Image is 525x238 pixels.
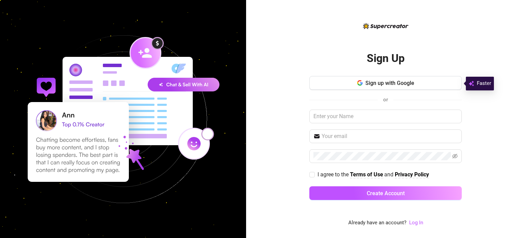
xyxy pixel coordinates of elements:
img: logo-BBDzfeDw.svg [363,23,408,29]
strong: Terms of Use [350,171,383,178]
strong: Privacy Policy [395,171,429,178]
span: Create Account [367,190,405,197]
a: Log In [409,219,423,227]
button: Create Account [309,186,462,200]
span: Faster [477,79,491,88]
a: Log In [409,220,423,226]
a: Privacy Policy [395,171,429,178]
a: Terms of Use [350,171,383,178]
button: Sign up with Google [309,76,462,90]
h2: Sign Up [367,51,405,65]
input: Enter your Name [309,110,462,123]
span: and [384,171,395,178]
img: svg%3e [469,79,474,88]
span: eye-invisible [452,153,458,159]
img: signup-background-D0MIrEPF.svg [5,1,241,238]
span: or [383,97,388,103]
span: Sign up with Google [365,80,414,86]
span: I agree to the [318,171,350,178]
input: Your email [322,132,458,140]
span: Already have an account? [348,219,406,227]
